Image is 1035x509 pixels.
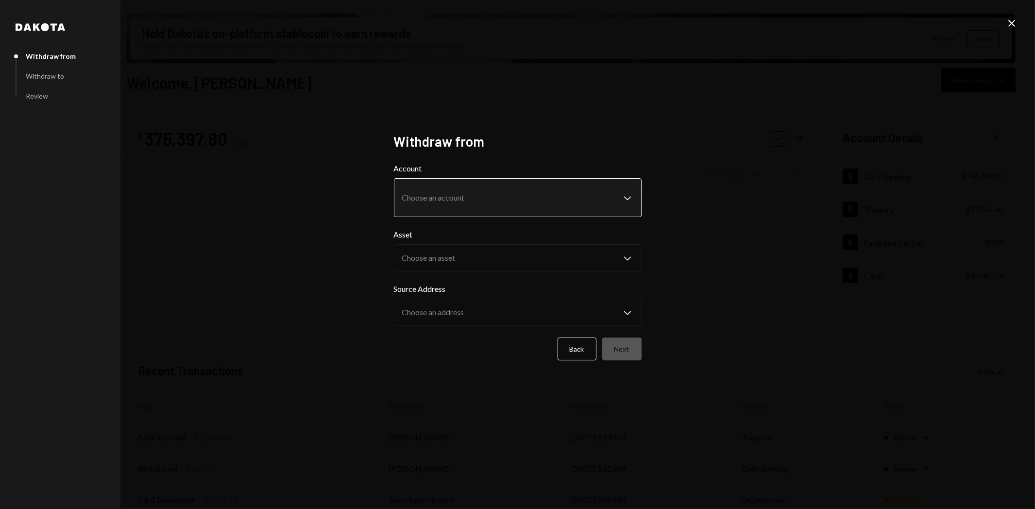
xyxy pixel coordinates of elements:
div: Review [26,92,48,100]
button: Source Address [394,299,642,326]
div: Withdraw to [26,72,64,80]
label: Account [394,163,642,174]
div: Withdraw from [26,52,76,60]
button: Asset [394,244,642,271]
button: Back [558,338,596,360]
label: Source Address [394,283,642,295]
h2: Withdraw from [394,132,642,151]
button: Account [394,178,642,217]
label: Asset [394,229,642,240]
